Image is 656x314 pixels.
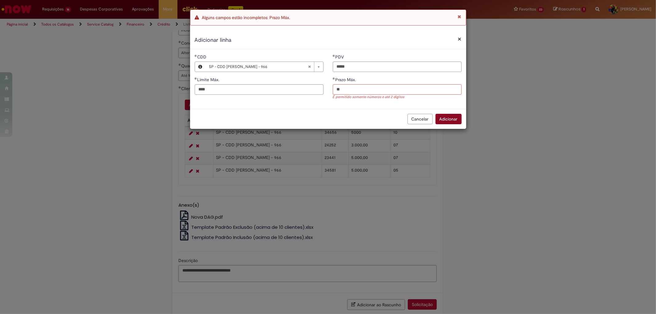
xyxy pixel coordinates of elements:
[197,77,221,82] span: Limite Máx.
[209,62,308,72] span: SP - CDD [PERSON_NAME] - 966
[195,77,197,80] span: Obrigatório Preenchido
[333,77,336,80] span: Obrigatório Preenchido
[333,95,462,100] div: É permitido somente números e até 2 digitos
[336,77,357,82] span: Prazo Máx.
[336,54,345,60] span: PDV
[195,62,206,72] button: CDD, Visualizar este registro SP - CDD Sao Jose Campos - 966
[333,54,336,57] span: Obrigatório Preenchido
[195,84,324,95] input: Limite Máx.
[458,36,462,42] button: Fechar modal
[333,62,462,72] input: PDV
[458,14,461,19] button: Fechar Notificação
[197,54,208,60] span: Necessários - CDD
[195,54,197,57] span: Obrigatório Preenchido
[408,114,433,124] button: Cancelar
[305,62,314,72] abbr: Limpar campo CDD
[202,15,290,20] span: Alguns campos estão incompletos: Prazo Máx.
[333,84,462,95] input: Prazo Máx.
[206,62,323,72] a: SP - CDD [PERSON_NAME] - 966Limpar campo CDD
[435,114,462,124] button: Adicionar
[195,36,462,44] h2: Adicionar linha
